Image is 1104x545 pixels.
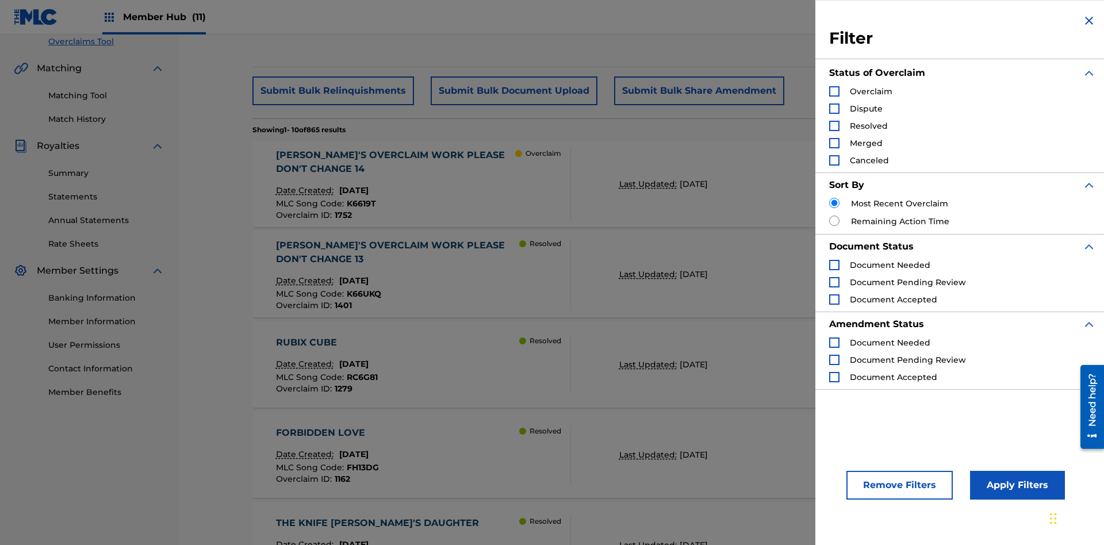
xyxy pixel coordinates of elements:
[102,10,116,24] img: Top Rightsholders
[276,300,335,310] span: Overclaim ID :
[850,260,930,270] span: Document Needed
[829,67,925,78] strong: Status of Overclaim
[48,167,164,179] a: Summary
[151,62,164,75] img: expand
[347,198,376,209] span: K6619T
[680,450,708,460] span: [DATE]
[14,264,28,278] img: Member Settings
[48,363,164,375] a: Contact Information
[970,471,1065,500] button: Apply Filters
[335,210,352,220] span: 1752
[276,372,347,382] span: MLC Song Code :
[680,269,708,279] span: [DATE]
[850,138,883,148] span: Merged
[850,372,937,382] span: Document Accepted
[37,139,79,153] span: Royalties
[252,141,1030,227] a: [PERSON_NAME]'S OVERCLAIM WORK PLEASE DON'T CHANGE 14Date Created:[DATE]MLC Song Code:K6619TOverc...
[48,214,164,227] a: Annual Statements
[530,239,561,249] p: Resolved
[48,191,164,203] a: Statements
[48,386,164,398] a: Member Benefits
[48,238,164,250] a: Rate Sheets
[276,336,378,350] div: RUBIX CUBE
[339,449,369,459] span: [DATE]
[252,231,1030,317] a: [PERSON_NAME]'S OVERCLAIM WORK PLEASE DON'T CHANGE 13Date Created:[DATE]MLC Song Code:K66UKQOverc...
[846,471,953,500] button: Remove Filters
[1082,14,1096,28] img: close
[123,10,206,24] span: Member Hub
[276,474,335,484] span: Overclaim ID :
[151,264,164,278] img: expand
[252,125,346,135] p: Showing 1 - 10 of 865 results
[619,359,680,371] p: Last Updated:
[1046,490,1104,545] iframe: Chat Widget
[851,198,948,210] label: Most Recent Overclaim
[850,277,966,287] span: Document Pending Review
[14,62,28,75] img: Matching
[48,113,164,125] a: Match History
[48,339,164,351] a: User Permissions
[276,210,335,220] span: Overclaim ID :
[339,275,369,286] span: [DATE]
[829,241,914,252] strong: Document Status
[339,359,369,369] span: [DATE]
[335,474,350,484] span: 1162
[619,178,680,190] p: Last Updated:
[276,462,347,473] span: MLC Song Code :
[851,216,949,228] label: Remaining Action Time
[347,462,379,473] span: FH13DG
[1082,66,1096,80] img: expand
[431,76,597,105] button: Submit Bulk Document Upload
[276,148,516,176] div: [PERSON_NAME]'S OVERCLAIM WORK PLEASE DON'T CHANGE 14
[14,9,58,25] img: MLC Logo
[335,300,352,310] span: 1401
[1082,317,1096,331] img: expand
[347,372,378,382] span: RC6G81
[530,516,561,527] p: Resolved
[276,239,520,266] div: [PERSON_NAME]'S OVERCLAIM WORK PLEASE DON'T CHANGE 13
[1050,501,1057,536] div: Drag
[850,355,966,365] span: Document Pending Review
[347,289,381,299] span: K66UKQ
[252,76,414,105] button: Submit Bulk Relinquishments
[276,198,347,209] span: MLC Song Code :
[614,76,784,105] button: Submit Bulk Share Amendment
[48,36,164,48] a: Overclaims Tool
[276,358,336,370] p: Date Created:
[48,316,164,328] a: Member Information
[829,28,1096,49] h3: Filter
[530,426,561,436] p: Resolved
[829,179,864,190] strong: Sort By
[530,336,561,346] p: Resolved
[850,155,889,166] span: Canceled
[276,289,347,299] span: MLC Song Code :
[850,103,883,114] span: Dispute
[850,294,937,305] span: Document Accepted
[850,121,888,131] span: Resolved
[37,264,118,278] span: Member Settings
[829,318,924,329] strong: Amendment Status
[276,383,335,394] span: Overclaim ID :
[1082,240,1096,254] img: expand
[619,449,680,461] p: Last Updated:
[619,268,680,281] p: Last Updated:
[276,275,336,287] p: Date Created:
[335,383,352,394] span: 1279
[526,148,561,159] p: Overclaim
[680,359,708,370] span: [DATE]
[680,179,708,189] span: [DATE]
[37,62,82,75] span: Matching
[276,448,336,460] p: Date Created:
[252,412,1030,498] a: FORBIDDEN LOVEDate Created:[DATE]MLC Song Code:FH13DGOverclaim ID:1162 ResolvedLast Updated:[DATE...
[48,90,164,102] a: Matching Tool
[48,292,164,304] a: Banking Information
[276,426,379,440] div: FORBIDDEN LOVE
[252,321,1030,408] a: RUBIX CUBEDate Created:[DATE]MLC Song Code:RC6G81Overclaim ID:1279 ResolvedLast Updated:[DATE]Sub...
[339,185,369,195] span: [DATE]
[151,139,164,153] img: expand
[192,11,206,22] span: (11)
[14,139,28,153] img: Royalties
